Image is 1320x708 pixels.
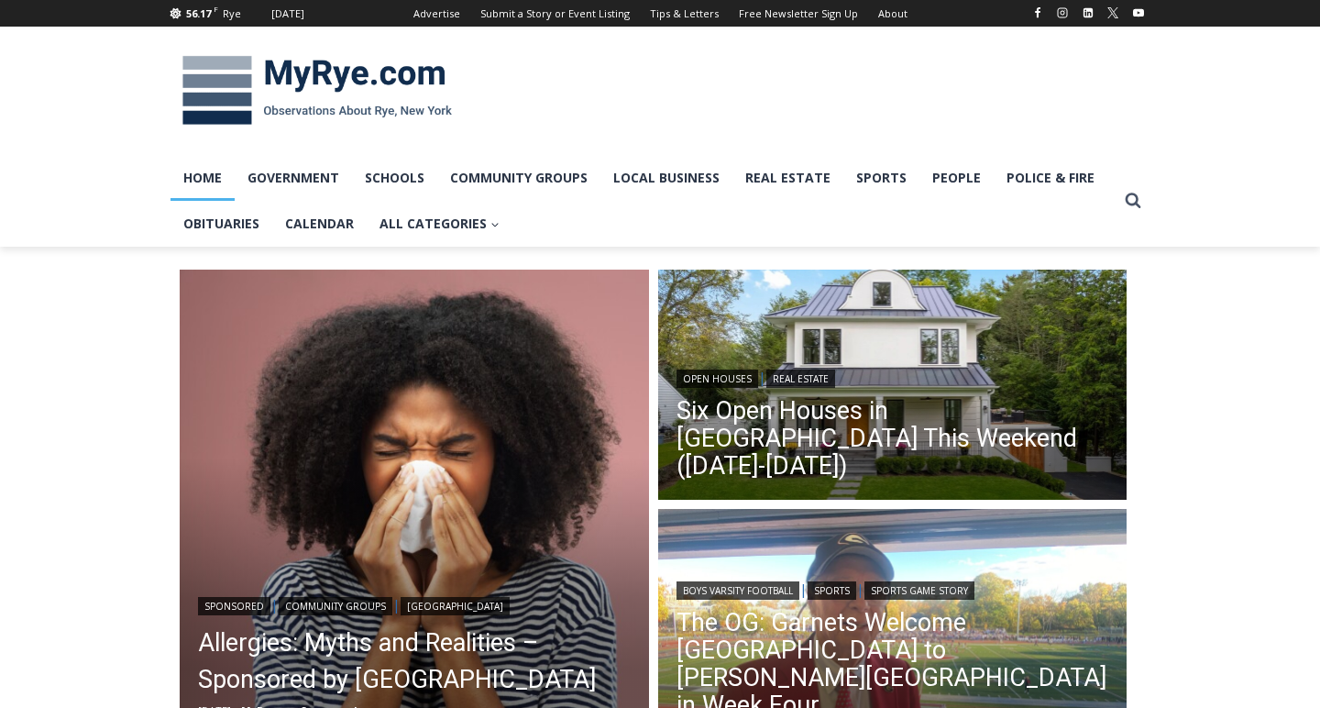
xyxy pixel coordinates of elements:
[676,578,1109,600] div: | |
[379,214,500,234] span: All Categories
[843,155,919,201] a: Sports
[994,155,1107,201] a: Police & Fire
[1027,2,1049,24] a: Facebook
[198,593,631,615] div: | |
[223,6,241,22] div: Rye
[214,4,218,14] span: F
[600,155,732,201] a: Local Business
[808,581,856,600] a: Sports
[170,155,235,201] a: Home
[732,155,843,201] a: Real Estate
[170,155,1116,248] nav: Primary Navigation
[1102,2,1124,24] a: X
[919,155,994,201] a: People
[676,366,1109,388] div: |
[658,270,1127,504] a: Read More Six Open Houses in Rye This Weekend (October 4-5)
[170,201,272,247] a: Obituaries
[367,201,512,247] a: All Categories
[1051,2,1073,24] a: Instagram
[235,155,352,201] a: Government
[676,370,758,388] a: Open Houses
[272,201,367,247] a: Calendar
[279,597,392,615] a: Community Groups
[676,581,799,600] a: Boys Varsity Football
[198,597,270,615] a: Sponsored
[170,43,464,138] img: MyRye.com
[186,6,211,20] span: 56.17
[1077,2,1099,24] a: Linkedin
[676,397,1109,480] a: Six Open Houses in [GEOGRAPHIC_DATA] This Weekend ([DATE]-[DATE])
[864,581,974,600] a: Sports Game Story
[401,597,510,615] a: [GEOGRAPHIC_DATA]
[1116,184,1149,217] button: View Search Form
[766,370,835,388] a: Real Estate
[658,270,1127,504] img: 3 Overdale Road, Rye
[198,625,631,698] a: Allergies: Myths and Realities – Sponsored by [GEOGRAPHIC_DATA]
[271,6,304,22] div: [DATE]
[437,155,600,201] a: Community Groups
[1127,2,1149,24] a: YouTube
[352,155,437,201] a: Schools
